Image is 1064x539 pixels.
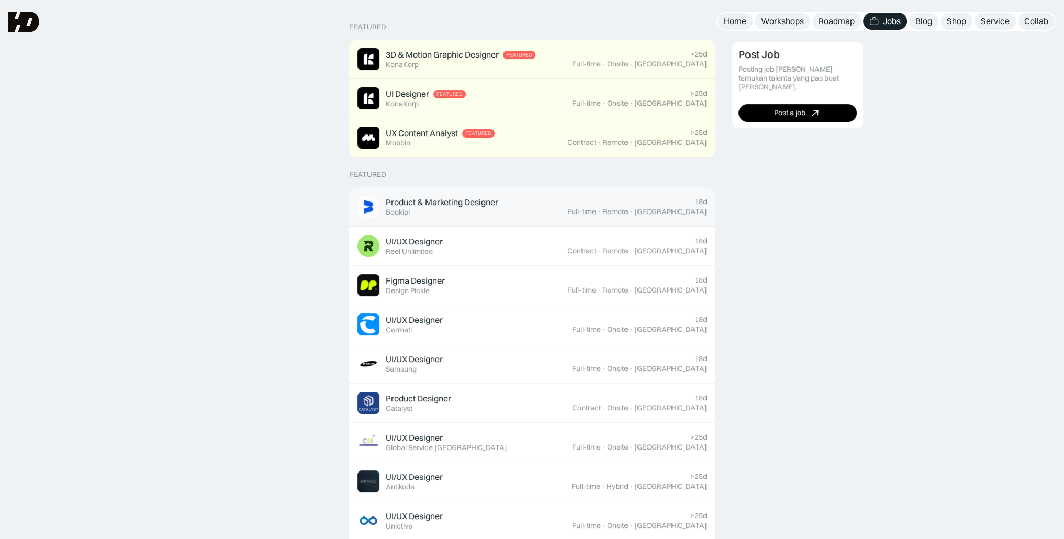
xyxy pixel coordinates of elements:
[602,443,606,452] div: ·
[349,227,715,266] a: Job ImageUI/UX DesignerReel Unlimited18dContract·Remote·[GEOGRAPHIC_DATA]
[695,197,707,206] div: 18d
[629,207,633,216] div: ·
[634,246,707,255] div: [GEOGRAPHIC_DATA]
[634,403,707,412] div: [GEOGRAPHIC_DATA]
[634,521,707,530] div: [GEOGRAPHIC_DATA]
[357,313,379,335] img: Job Image
[572,60,601,69] div: Full-time
[634,207,707,216] div: [GEOGRAPHIC_DATA]
[386,354,443,365] div: UI/UX Designer
[629,482,633,491] div: ·
[690,89,707,98] div: >25d
[629,325,633,334] div: ·
[634,482,707,491] div: [GEOGRAPHIC_DATA]
[597,138,601,147] div: ·
[386,315,443,325] div: UI/UX Designer
[572,443,601,452] div: Full-time
[436,91,463,97] div: Featured
[602,246,628,255] div: Remote
[349,187,715,227] a: Job ImageProduct & Marketing DesignerBookipi18dFull-time·Remote·[GEOGRAPHIC_DATA]
[695,394,707,402] div: 18d
[572,364,601,373] div: Full-time
[572,521,601,530] div: Full-time
[386,471,443,482] div: UI/UX Designer
[572,482,600,491] div: Full-time
[567,138,596,147] div: Contract
[602,364,606,373] div: ·
[597,246,601,255] div: ·
[695,354,707,363] div: 18d
[386,432,443,443] div: UI/UX Designer
[386,139,410,148] div: Mobbin
[386,522,412,531] div: Unictive
[357,48,379,70] img: Job Image
[940,13,972,30] a: Shop
[572,325,601,334] div: Full-time
[386,393,451,404] div: Product Designer
[690,128,707,137] div: >25d
[690,472,707,481] div: >25d
[386,236,443,247] div: UI/UX Designer
[349,384,715,423] a: Job ImageProduct DesignerCatalyst18dContract·Onsite·[GEOGRAPHIC_DATA]
[883,16,901,27] div: Jobs
[738,65,857,91] div: Posting job [PERSON_NAME] temukan talenta yang pas buat [PERSON_NAME].
[602,403,606,412] div: ·
[738,104,857,121] a: Post a job
[629,403,633,412] div: ·
[349,79,715,118] a: Job ImageUI DesignerFeaturedKonaKorp>25dFull-time·Onsite·[GEOGRAPHIC_DATA]
[386,286,430,295] div: Design Pickle
[386,365,417,374] div: Samsung
[386,443,507,452] div: Global Service [GEOGRAPHIC_DATA]
[357,353,379,375] img: Job Image
[1024,16,1048,27] div: Collab
[724,16,746,27] div: Home
[981,16,1010,27] div: Service
[761,16,804,27] div: Workshops
[386,197,498,208] div: Product & Marketing Designer
[634,286,707,295] div: [GEOGRAPHIC_DATA]
[774,108,805,117] div: Post a job
[357,274,379,296] img: Job Image
[349,462,715,501] a: Job ImageUI/UX DesignerAntikode>25dFull-time·Hybrid·[GEOGRAPHIC_DATA]
[357,87,379,109] img: Job Image
[357,470,379,492] img: Job Image
[634,325,707,334] div: [GEOGRAPHIC_DATA]
[629,443,633,452] div: ·
[567,286,596,295] div: Full-time
[386,404,412,413] div: Catalyst
[629,246,633,255] div: ·
[629,60,633,69] div: ·
[386,99,419,108] div: KonaKorp
[607,60,628,69] div: Onsite
[601,482,606,491] div: ·
[602,521,606,530] div: ·
[607,482,628,491] div: Hybrid
[357,392,379,414] img: Job Image
[572,403,601,412] div: Contract
[718,13,753,30] a: Home
[634,443,707,452] div: [GEOGRAPHIC_DATA]
[386,482,415,491] div: Antikode
[819,16,855,27] div: Roadmap
[357,127,379,149] img: Job Image
[629,138,633,147] div: ·
[607,325,628,334] div: Onsite
[506,52,532,58] div: Featured
[607,403,628,412] div: Onsite
[755,13,810,30] a: Workshops
[349,40,715,79] a: Job Image3D & Motion Graphic DesignerFeaturedKonaKorp>25dFull-time·Onsite·[GEOGRAPHIC_DATA]
[357,431,379,453] img: Job Image
[634,99,707,108] div: [GEOGRAPHIC_DATA]
[386,49,499,60] div: 3D & Motion Graphic Designer
[386,88,429,99] div: UI Designer
[634,364,707,373] div: [GEOGRAPHIC_DATA]
[386,247,433,256] div: Reel Unlimited
[465,130,491,137] div: Featured
[349,170,386,179] div: Featured
[386,275,445,286] div: Figma Designer
[695,276,707,285] div: 18d
[690,50,707,59] div: >25d
[629,99,633,108] div: ·
[863,13,907,30] a: Jobs
[357,235,379,257] img: Job Image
